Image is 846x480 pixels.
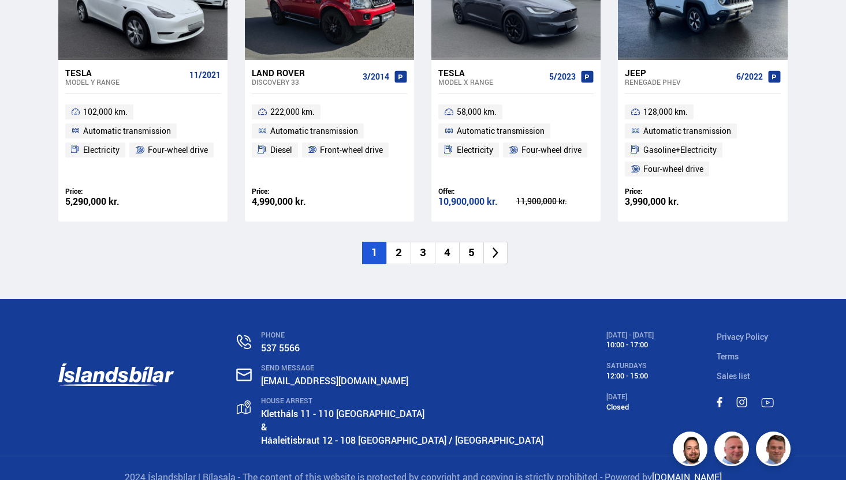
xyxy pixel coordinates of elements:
[189,69,221,80] font: 11/2021
[420,245,426,260] font: 3
[320,144,383,155] font: Front-wheel drive
[625,67,646,78] font: Jeep
[643,144,717,155] font: Gasoline+Electricity
[9,5,44,39] button: Open LiveChat chat interface
[83,125,171,136] font: Automatic transmission
[643,163,703,174] font: Four-wheel drive
[396,245,402,260] font: 2
[65,186,83,196] font: Price:
[252,195,306,208] font: 4,990,000 kr.
[716,433,751,468] img: siFngHWaQ9KaOqBr.png
[444,245,450,260] font: 4
[438,67,465,78] font: Tesla
[261,396,312,405] font: HOUSE ARREST
[717,351,739,362] a: Terms
[65,67,92,78] font: Tesla
[717,370,750,381] a: Sales list
[438,195,498,208] font: 10,900,000 kr.
[625,195,679,208] font: 3,990,000 kr.
[758,433,792,468] img: FbJEzSuNWCJXmdc-.webp
[438,186,454,196] font: Offer:
[457,144,493,155] font: Electricity
[625,77,681,87] font: Renegade PHEV
[431,60,601,222] a: Tesla Model X RANGE 5/2023 58,000 km. Automatic transmission Electricity Four-wheel drive Offer: ...
[457,125,545,136] font: Automatic transmission
[261,434,543,447] a: Háaleitisbraut 12 - 108 [GEOGRAPHIC_DATA] / [GEOGRAPHIC_DATA]
[516,196,567,207] font: 11,900,000 kr.
[270,125,358,136] font: Automatic transmission
[83,106,128,117] font: 102,000 km.
[618,60,787,222] a: Jeep Renegade PHEV 6/2022 128,000 km. Automatic transmission Gasoline+Electricity Four-wheel driv...
[261,330,285,339] font: PHONE
[236,368,252,381] img: nHj8e-n-aHgjukTg.svg
[237,335,251,349] img: n0V2lOsqF3l1V2iz.svg
[606,370,648,381] font: 12:00 - 15:00
[606,361,647,370] font: SATURDAYS
[65,77,120,87] font: Model Y RANGE
[261,421,267,433] font: &
[261,363,314,372] font: SEND MESSAGE
[363,71,389,82] font: 3/2014
[674,433,709,468] img: nhp88E3Fdnt1Opn2.png
[83,144,120,155] font: Electricity
[261,342,300,354] a: 537 5566
[261,374,408,387] a: [EMAIL_ADDRESS][DOMAIN_NAME]
[237,400,251,415] img: gp4YpyYFnEr45R34.svg
[606,402,629,412] font: Closed
[261,407,424,420] a: Klettháls 11 - 110 [GEOGRAPHIC_DATA]
[252,186,269,196] font: Price:
[457,106,497,117] font: 58,000 km.
[58,60,228,222] a: Tesla Model Y RANGE 11/2021 102,000 km. Automatic transmission Electricity Four-wheel drive Price...
[270,106,315,117] font: 222,000 km.
[371,245,378,260] font: 1
[438,77,493,87] font: Model X RANGE
[606,392,627,401] font: [DATE]
[625,186,642,196] font: Price:
[468,245,475,260] font: 5
[252,67,305,78] font: Land Rover
[643,125,731,136] font: Automatic transmission
[270,144,292,155] font: Diesel
[521,144,582,155] font: Four-wheel drive
[717,331,768,342] a: Privacy Policy
[606,330,654,339] font: [DATE] - [DATE]
[643,106,688,117] font: 128,000 km.
[549,71,576,82] font: 5/2023
[65,195,120,208] font: 5,290,000 kr.
[252,77,299,87] font: Discovery 33
[148,144,208,155] font: Four-wheel drive
[736,71,763,82] font: 6/2022
[245,60,414,222] a: Land Rover Discovery 33 3/2014 222,000 km. Automatic transmission Diesel Front-wheel drive Price:...
[606,339,648,350] font: 10:00 - 17:00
